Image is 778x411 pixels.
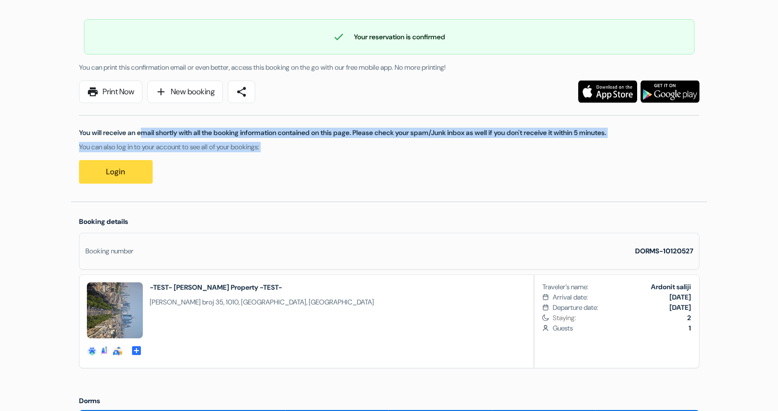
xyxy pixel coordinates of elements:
[578,81,637,103] img: Download the free application
[87,282,143,338] img: test_image_4564314815382017956.jpg
[150,282,374,292] h2: -TEST- [PERSON_NAME] Property -TEST-
[79,160,153,184] a: Login
[553,302,598,313] span: Departure date:
[79,63,446,72] span: You can print this confirmation email or even better, access this booking on the go with our free...
[147,81,223,103] a: addNew booking
[150,297,374,307] span: [PERSON_NAME] broj 35, 1010, [GEOGRAPHIC_DATA], [GEOGRAPHIC_DATA]
[333,31,345,43] span: check
[651,282,691,291] b: Ardonit saliji
[131,344,142,355] a: add_box
[553,292,588,302] span: Arrival date:
[236,86,247,98] span: share
[79,128,699,138] p: You will receive an email shortly with all the booking information contained on this page. Please...
[687,313,691,322] b: 2
[542,282,589,292] span: Traveler’s name:
[84,31,694,43] div: Your reservation is confirmed
[670,293,691,301] b: [DATE]
[79,142,699,152] p: You can also log in to your account to see all of your bookings:
[155,86,167,98] span: add
[79,81,142,103] a: printPrint Now
[670,303,691,312] b: [DATE]
[641,81,699,103] img: Download the free application
[228,81,255,103] a: share
[79,396,100,405] span: Dorms
[635,247,693,255] strong: DORMS-10120527
[131,345,142,355] span: add_box
[553,313,691,323] span: Staying:
[87,86,99,98] span: print
[553,323,691,333] span: Guests
[85,246,134,256] div: Booking number
[79,217,128,226] span: Booking details
[689,324,691,332] b: 1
